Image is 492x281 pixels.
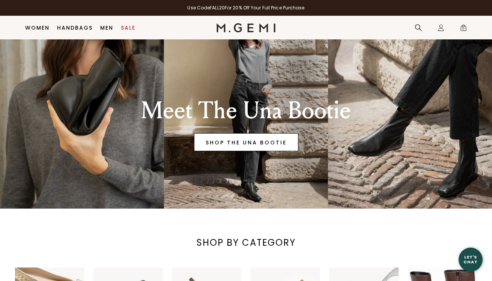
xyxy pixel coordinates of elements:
a: Handbags [57,25,93,31]
img: M.Gemi [217,23,275,32]
div: Meet The Una Bootie [107,97,385,124]
a: Banner primary button [194,133,298,151]
div: SHOP BY CATEGORY [185,237,308,249]
a: Sale [121,25,135,31]
a: Women [25,25,50,31]
div: Let's Chat [459,255,483,264]
a: Men [100,25,113,31]
strong: FALL20 [210,5,225,11]
span: 0 [460,26,467,33]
